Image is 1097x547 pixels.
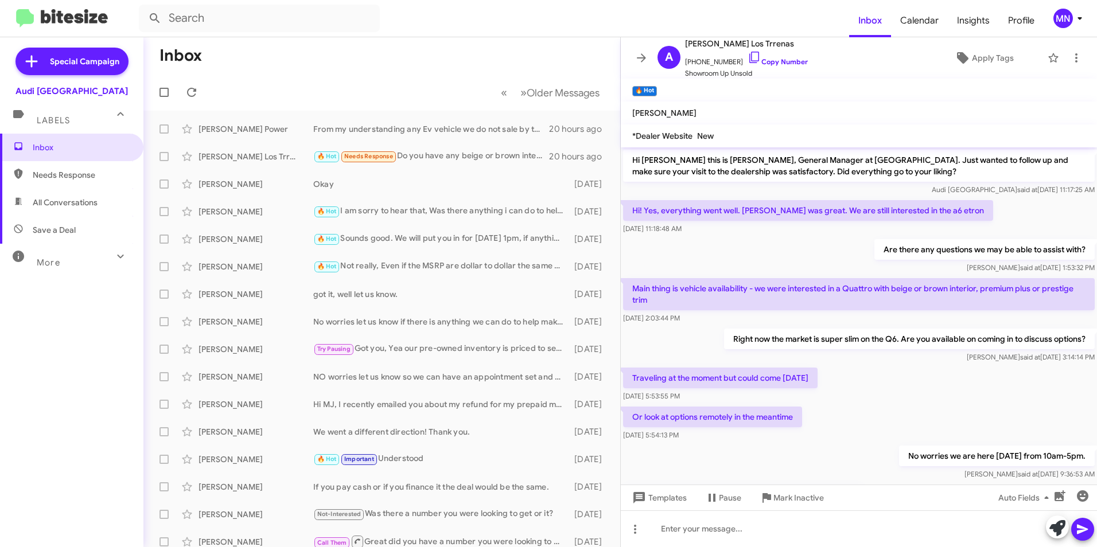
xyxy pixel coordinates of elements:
div: Not really, Even if the MSRP are dollar to dollar the same because different companies use differ... [313,260,569,273]
div: [PERSON_NAME] [199,343,313,355]
div: [PERSON_NAME] [199,426,313,437]
span: Insights [948,4,999,37]
h1: Inbox [160,46,202,65]
div: [DATE] [569,178,611,190]
span: [PERSON_NAME] [DATE] 1:53:32 PM [967,263,1095,272]
span: Audi [GEOGRAPHIC_DATA] [DATE] 11:17:25 AM [932,185,1095,194]
span: [DATE] 2:03:44 PM [623,314,680,322]
button: Previous [494,81,514,104]
span: Not-Interested [317,510,361,518]
div: [DATE] [569,426,611,437]
div: [PERSON_NAME] [199,509,313,520]
span: Special Campaign [50,56,119,67]
p: Hi [PERSON_NAME] this is [PERSON_NAME], General Manager at [GEOGRAPHIC_DATA]. Just wanted to foll... [623,150,1095,182]
div: [PERSON_NAME] [199,288,313,300]
span: said at [1017,185,1037,194]
p: Or look at options remotely in the meantime [623,407,802,427]
div: [DATE] [569,398,611,410]
div: [PERSON_NAME] [199,233,313,245]
div: got it, well let us know. [313,288,569,300]
p: Main thing is vehicle availability - we were interested in a Quattro with beige or brown interior... [623,278,1095,310]
span: 🔥 Hot [317,455,337,463]
p: Traveling at the moment but could come [DATE] [623,368,818,388]
div: [PERSON_NAME] Power [199,123,313,135]
small: 🔥 Hot [632,86,657,96]
div: We went a different direction! Thank you. [313,426,569,437]
div: [DATE] [569,261,611,272]
div: [DATE] [569,454,611,465]
span: Auto Fields [998,487,1053,508]
span: Templates [630,487,687,508]
span: [PERSON_NAME] [DATE] 9:36:53 AM [964,470,1095,478]
span: said at [1020,263,1040,272]
span: said at [1018,470,1038,478]
div: No worries let us know if there is anything we can do to help make that choice easier [313,316,569,327]
span: Older Messages [527,87,600,99]
nav: Page navigation example [495,81,606,104]
span: [PERSON_NAME] Los Trrenas [685,37,808,50]
div: Got you, Yea our pre-owned inventory is priced to sell we base our car prices based on similar ca... [313,342,569,355]
div: I am sorry to hear that, Was there anything i can do to help? [313,205,569,218]
div: [DATE] [569,371,611,382]
span: [DATE] 11:18:48 AM [623,224,682,233]
span: [PHONE_NUMBER] [685,50,808,68]
div: If you pay cash or if you finance it the deal would be the same. [313,481,569,493]
button: Next [514,81,606,104]
div: From my understanding any Ev vehicle we do not sale by the 30th will still be able to purchase or... [313,123,549,135]
span: Needs Response [33,169,130,181]
div: Hi MJ, I recently emailed you about my refund for my prepaid maintenance and extended warrant. Ca... [313,398,569,410]
a: Profile [999,4,1044,37]
div: [PERSON_NAME] [199,481,313,493]
div: Do you have any beige or brown interior Quattro A6 etrons? [313,150,549,163]
span: « [501,85,507,100]
a: Copy Number [748,57,808,66]
a: Special Campaign [15,48,129,75]
span: Try Pausing [317,345,351,353]
a: Inbox [849,4,891,37]
div: [PERSON_NAME] [199,178,313,190]
div: [DATE] [569,509,611,520]
div: [PERSON_NAME] [199,454,313,465]
span: Calendar [891,4,948,37]
p: Are there any questions we may be able to assist with? [874,239,1095,260]
div: [DATE] [569,233,611,245]
div: MN [1053,9,1073,28]
span: Inbox [33,142,130,153]
span: [DATE] 5:54:13 PM [623,431,679,439]
span: All Conversations [33,197,98,208]
div: [PERSON_NAME] Los Trrenas [199,151,313,162]
span: [PERSON_NAME] [632,108,697,118]
span: 🔥 Hot [317,208,337,215]
button: Mark Inactive [750,487,833,508]
div: [DATE] [569,288,611,300]
p: Right now the market is super slim on the Q6. Are you available on coming in to discuss options? [724,329,1095,349]
div: [DATE] [569,343,611,355]
div: Understood [313,452,569,466]
div: NO worries let us know so we can have an appointment set and the car ready for you. [313,371,569,382]
div: 20 hours ago [549,123,611,135]
span: Mark Inactive [773,487,824,508]
button: MN [1044,9,1084,28]
span: More [37,257,60,268]
p: Hi! Yes, everything went well. [PERSON_NAME] was great. We are still interested in the a6 etron [623,200,993,221]
span: » [520,85,527,100]
div: Was there a number you were looking to get or it? [313,507,569,521]
span: Call Them [317,539,347,546]
div: Okay [313,178,569,190]
span: 🔥 Hot [317,235,337,243]
div: [PERSON_NAME] [199,261,313,272]
div: [DATE] [569,316,611,327]
span: Apply Tags [972,48,1014,68]
div: [DATE] [569,206,611,217]
button: Templates [621,487,696,508]
span: New [697,131,714,141]
span: 🔥 Hot [317,263,337,270]
div: [PERSON_NAME] [199,398,313,410]
span: [PERSON_NAME] [DATE] 3:14:14 PM [967,353,1095,361]
button: Apply Tags [925,48,1042,68]
span: Important [344,455,374,463]
div: Sounds good. We will put you in for [DATE] 1pm, if anything changes let us know. [313,232,569,245]
span: *Dealer Website [632,131,693,141]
